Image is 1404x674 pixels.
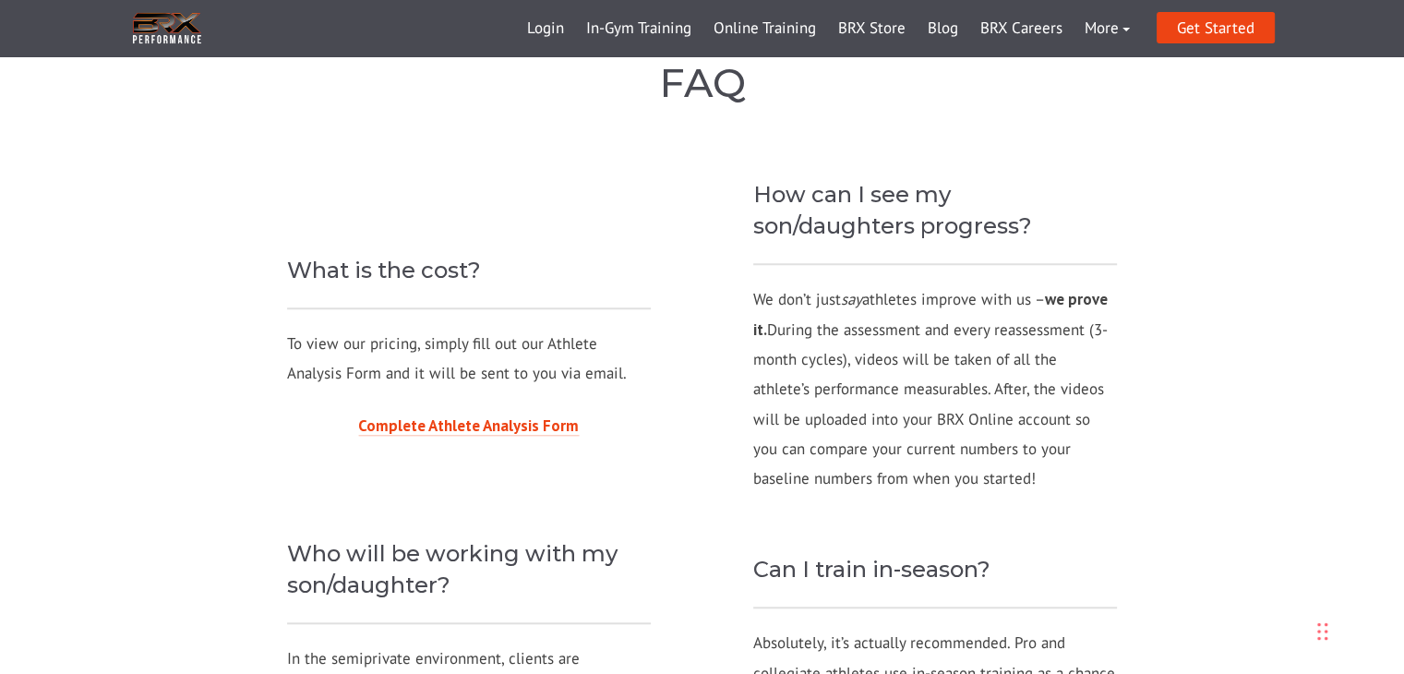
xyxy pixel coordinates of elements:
iframe: Chat Widget [1143,475,1404,674]
h2: FAQ [287,59,1118,107]
h4: Who will be working with my son/daughter? [287,538,652,600]
a: BRX Store [827,6,917,51]
a: BRX Careers [969,6,1074,51]
h4: How can I see my son/daughters progress? [753,179,1118,241]
img: BRX Transparent Logo-2 [130,9,204,47]
a: Complete Athlete Analysis Form [358,415,579,436]
strong: we prove it. [753,289,1108,339]
a: Login [516,6,575,51]
a: Get Started [1157,12,1275,43]
a: In-Gym Training [575,6,702,51]
a: More [1074,6,1141,51]
div: Navigation Menu [516,6,1141,51]
a: Blog [917,6,969,51]
a: Online Training [702,6,827,51]
p: We don’t just athletes improve with us – During the assessment and every reassessment (3-month cy... [753,284,1118,493]
div: Drag [1317,604,1328,659]
i: say [841,289,862,309]
h4: Can I train in-season? [753,554,1118,585]
h4: What is the cost? [287,255,652,286]
p: To view our pricing, simply fill out our Athlete Analysis Form and it will be sent to you via email. [287,329,652,389]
